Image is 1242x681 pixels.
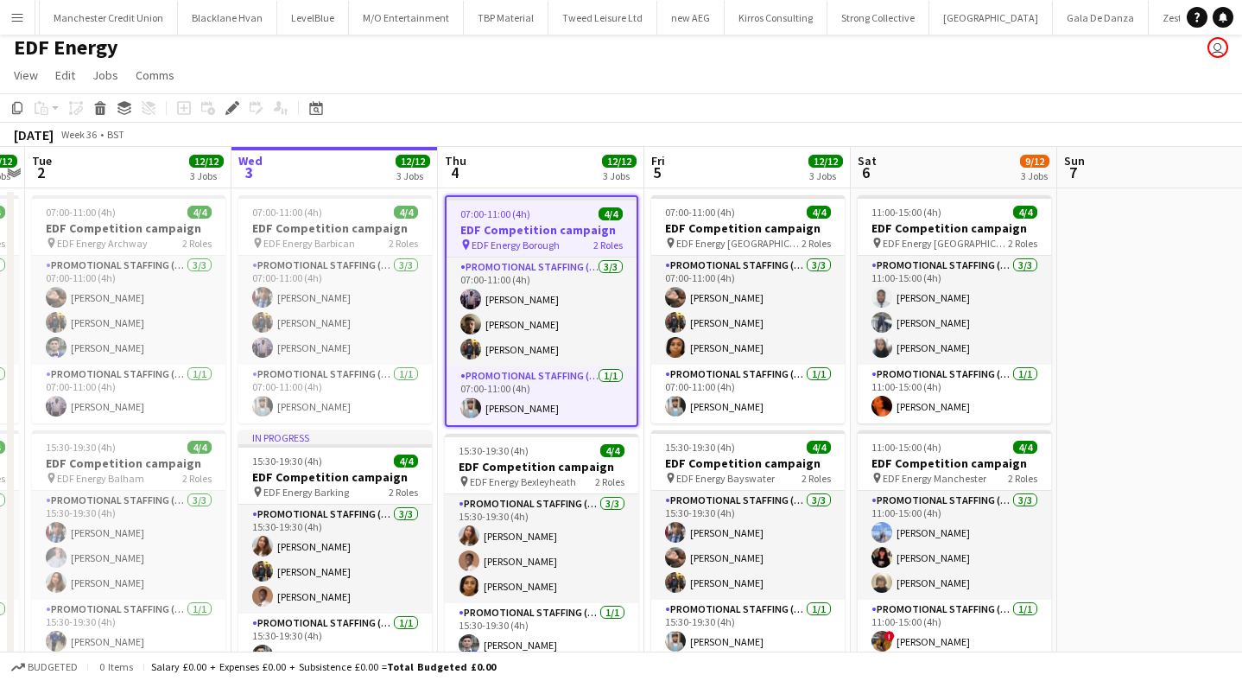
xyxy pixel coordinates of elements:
[676,472,775,485] span: EDF Energy Bayswater
[32,153,52,169] span: Tue
[602,155,637,168] span: 12/12
[238,153,263,169] span: Wed
[238,430,432,672] app-job-card: In progress15:30-19:30 (4h)4/4EDF Competition campaign EDF Energy Barking2 RolesPromotional Staff...
[548,1,657,35] button: Tweed Leisure Ltd
[394,206,418,219] span: 4/4
[95,660,136,673] span: 0 items
[1008,237,1037,250] span: 2 Roles
[445,494,638,603] app-card-role: Promotional Staffing (Flyering Staff)3/315:30-19:30 (4h)[PERSON_NAME][PERSON_NAME][PERSON_NAME]
[46,441,116,454] span: 15:30-19:30 (4h)
[28,661,78,673] span: Budgeted
[883,237,1008,250] span: EDF Energy [GEOGRAPHIC_DATA]
[277,1,349,35] button: LevelBlue
[871,441,941,454] span: 11:00-15:00 (4h)
[252,455,322,468] span: 15:30-19:30 (4h)
[182,237,212,250] span: 2 Roles
[725,1,827,35] button: Kirros Consulting
[136,67,174,83] span: Comms
[929,1,1053,35] button: [GEOGRAPHIC_DATA]
[884,631,895,641] span: !
[445,153,466,169] span: Thu
[55,67,75,83] span: Edit
[464,1,548,35] button: TBP Material
[129,64,181,86] a: Comms
[389,237,418,250] span: 2 Roles
[238,430,432,444] div: In progress
[858,491,1051,600] app-card-role: Promotional Staffing (Flyering Staff)3/311:00-15:00 (4h)[PERSON_NAME][PERSON_NAME][PERSON_NAME]
[238,195,432,423] app-job-card: 07:00-11:00 (4h)4/4EDF Competition campaign EDF Energy Barbican2 RolesPromotional Staffing (Flyer...
[445,603,638,662] app-card-role: Promotional Staffing (Team Leader)1/115:30-19:30 (4h)[PERSON_NAME]
[858,220,1051,236] h3: EDF Competition campaign
[447,222,637,238] h3: EDF Competition campaign
[665,441,735,454] span: 15:30-19:30 (4h)
[252,206,322,219] span: 07:00-11:00 (4h)
[107,128,124,141] div: BST
[263,237,355,250] span: EDF Energy Barbican
[871,206,941,219] span: 11:00-15:00 (4h)
[802,472,831,485] span: 2 Roles
[238,469,432,485] h3: EDF Competition campaign
[14,35,118,60] h1: EDF Energy
[651,430,845,659] app-job-card: 15:30-19:30 (4h)4/4EDF Competition campaign EDF Energy Bayswater2 RolesPromotional Staffing (Flye...
[32,195,225,423] app-job-card: 07:00-11:00 (4h)4/4EDF Competition campaign EDF Energy Archway2 RolesPromotional Staffing (Flyeri...
[1064,153,1085,169] span: Sun
[32,256,225,365] app-card-role: Promotional Staffing (Flyering Staff)3/307:00-11:00 (4h)[PERSON_NAME][PERSON_NAME][PERSON_NAME]
[14,67,38,83] span: View
[1008,472,1037,485] span: 2 Roles
[651,153,665,169] span: Fri
[1013,441,1037,454] span: 4/4
[447,258,637,366] app-card-role: Promotional Staffing (Flyering Staff)3/307:00-11:00 (4h)[PERSON_NAME][PERSON_NAME][PERSON_NAME]
[651,600,845,659] app-card-role: Promotional Staffing (Team Leader)1/115:30-19:30 (4h)[PERSON_NAME]
[396,155,430,168] span: 12/12
[396,169,429,182] div: 3 Jobs
[389,486,418,499] span: 2 Roles
[9,658,80,677] button: Budgeted
[858,195,1051,423] app-job-card: 11:00-15:00 (4h)4/4EDF Competition campaign EDF Energy [GEOGRAPHIC_DATA]2 RolesPromotional Staffi...
[1020,155,1049,168] span: 9/12
[263,486,349,499] span: EDF Energy Barking
[445,434,638,662] app-job-card: 15:30-19:30 (4h)4/4EDF Competition campaign EDF Energy Bexleyheath2 RolesPromotional Staffing (Fl...
[807,206,831,219] span: 4/4
[595,475,624,488] span: 2 Roles
[470,475,576,488] span: EDF Energy Bexleyheath
[1149,1,1226,35] button: Zesty Paws
[187,441,212,454] span: 4/4
[92,67,118,83] span: Jobs
[651,195,845,423] div: 07:00-11:00 (4h)4/4EDF Competition campaign EDF Energy [GEOGRAPHIC_DATA]2 RolesPromotional Staffi...
[387,660,496,673] span: Total Budgeted £0.00
[460,207,530,220] span: 07:00-11:00 (4h)
[1021,169,1049,182] div: 3 Jobs
[858,256,1051,365] app-card-role: Promotional Staffing (Flyering Staff)3/311:00-15:00 (4h)[PERSON_NAME][PERSON_NAME][PERSON_NAME]
[40,1,178,35] button: Manchester Credit Union
[676,237,802,250] span: EDF Energy [GEOGRAPHIC_DATA]
[447,366,637,425] app-card-role: Promotional Staffing (Team Leader)1/107:00-11:00 (4h)[PERSON_NAME]
[394,455,418,468] span: 4/4
[238,614,432,672] app-card-role: Promotional Staffing (Team Leader)1/115:30-19:30 (4h)[PERSON_NAME]
[802,237,831,250] span: 2 Roles
[238,256,432,365] app-card-role: Promotional Staffing (Flyering Staff)3/307:00-11:00 (4h)[PERSON_NAME][PERSON_NAME][PERSON_NAME]
[349,1,464,35] button: M/O Entertainment
[445,195,638,427] app-job-card: 07:00-11:00 (4h)4/4EDF Competition campaign EDF Energy Borough2 RolesPromotional Staffing (Flyeri...
[858,153,877,169] span: Sat
[46,206,116,219] span: 07:00-11:00 (4h)
[858,600,1051,659] app-card-role: Promotional Staffing (Team Leader)1/111:00-15:00 (4h)![PERSON_NAME]
[651,365,845,423] app-card-role: Promotional Staffing (Team Leader)1/107:00-11:00 (4h)[PERSON_NAME]
[858,365,1051,423] app-card-role: Promotional Staffing (Team Leader)1/111:00-15:00 (4h)[PERSON_NAME]
[657,1,725,35] button: new AEG
[651,491,845,600] app-card-role: Promotional Staffing (Flyering Staff)3/315:30-19:30 (4h)[PERSON_NAME][PERSON_NAME][PERSON_NAME]
[1053,1,1149,35] button: Gala De Danza
[665,206,735,219] span: 07:00-11:00 (4h)
[1061,162,1085,182] span: 7
[32,430,225,659] div: 15:30-19:30 (4h)4/4EDF Competition campaign EDF Energy Balham2 RolesPromotional Staffing (Flyerin...
[238,505,432,614] app-card-role: Promotional Staffing (Flyering Staff)3/315:30-19:30 (4h)[PERSON_NAME][PERSON_NAME][PERSON_NAME]
[442,162,466,182] span: 4
[1207,37,1228,58] app-user-avatar: Nina Mackay
[858,455,1051,471] h3: EDF Competition campaign
[86,64,125,86] a: Jobs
